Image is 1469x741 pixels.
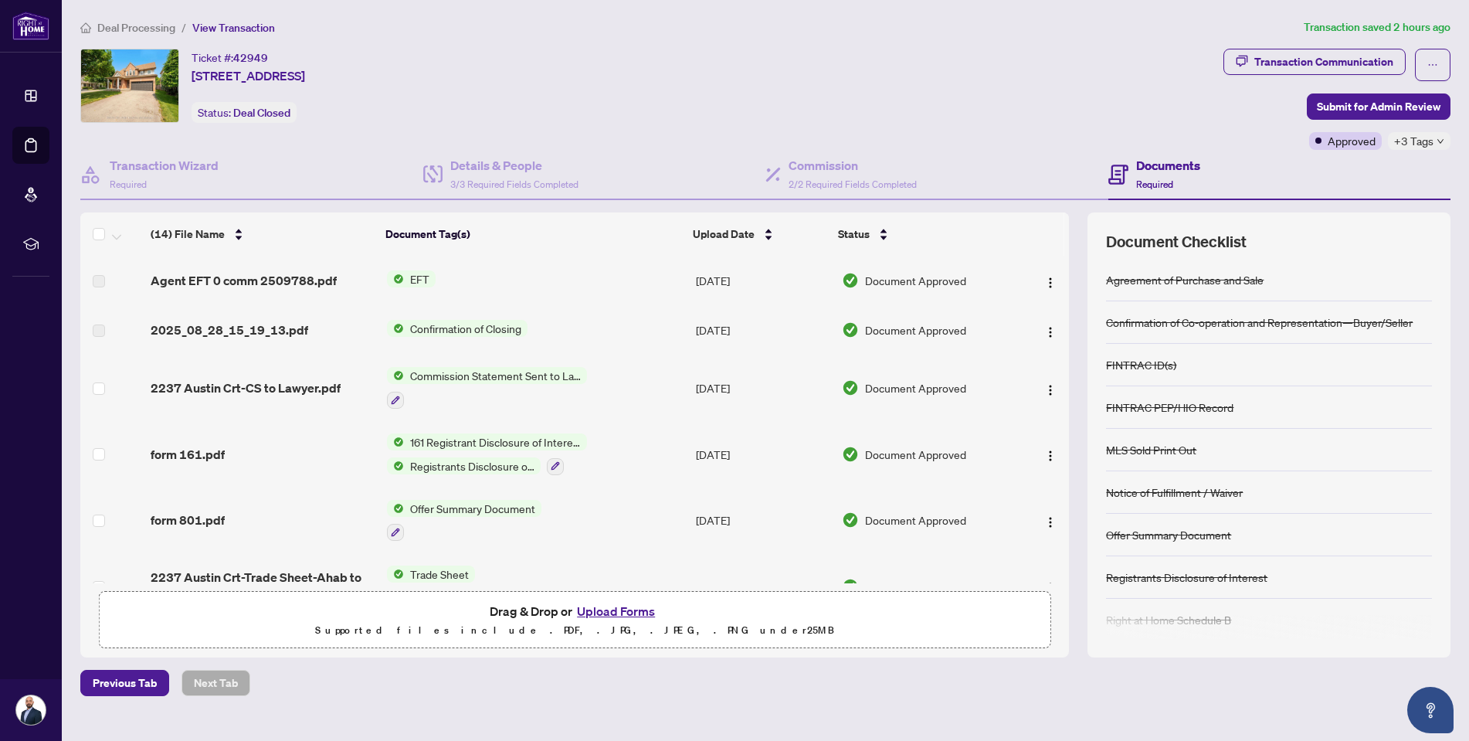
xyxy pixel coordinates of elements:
[404,566,475,583] span: Trade Sheet
[1106,526,1231,543] div: Offer Summary Document
[842,379,859,396] img: Document Status
[1304,19,1450,36] article: Transaction saved 2 hours ago
[151,226,225,243] span: (14) File Name
[838,226,870,243] span: Status
[450,156,578,175] h4: Details & People
[387,457,404,474] img: Status Icon
[387,433,587,475] button: Status Icon161 Registrant Disclosure of Interest - Disposition ofPropertyStatus IconRegistrants D...
[110,178,147,190] span: Required
[144,212,379,256] th: (14) File Name
[151,568,375,605] span: 2237 Austin Crt-Trade Sheet-Ahab to Review.pdf
[832,212,1013,256] th: Status
[1106,271,1264,288] div: Agreement of Purchase and Sale
[1106,441,1196,458] div: MLS Sold Print Out
[1038,268,1063,293] button: Logo
[387,566,500,607] button: Status IconTrade Sheet
[1044,326,1057,338] img: Logo
[387,367,404,384] img: Status Icon
[387,500,541,542] button: Status IconOffer Summary Document
[182,19,186,36] li: /
[1106,356,1176,373] div: FINTRAC ID(s)
[690,553,836,620] td: [DATE]
[1317,94,1440,119] span: Submit for Admin Review
[842,578,859,595] img: Document Status
[1044,582,1057,594] img: Logo
[789,156,917,175] h4: Commission
[192,66,305,85] span: [STREET_ADDRESS]
[1038,574,1063,599] button: Logo
[1106,484,1243,501] div: Notice of Fulfillment / Waiver
[687,212,832,256] th: Upload Date
[151,445,225,464] span: form 161.pdf
[404,320,528,337] span: Confirmation of Closing
[404,500,541,517] span: Offer Summary Document
[1328,132,1376,149] span: Approved
[865,578,966,595] span: Document Approved
[865,272,966,289] span: Document Approved
[404,457,541,474] span: Registrants Disclosure of Interest
[1038,376,1063,400] button: Logo
[100,592,1050,649] span: Drag & Drop orUpload FormsSupported files include .PDF, .JPG, .JPEG, .PNG under25MB
[387,320,528,337] button: Status IconConfirmation of Closing
[1106,569,1267,586] div: Registrants Disclosure of Interest
[865,379,966,396] span: Document Approved
[404,270,436,287] span: EFT
[1307,93,1450,120] button: Submit for Admin Review
[192,49,268,66] div: Ticket #:
[690,421,836,488] td: [DATE]
[450,178,578,190] span: 3/3 Required Fields Completed
[1106,611,1231,628] div: Right at Home Schedule B
[387,320,404,337] img: Status Icon
[404,367,587,384] span: Commission Statement Sent to Lawyer
[1106,314,1413,331] div: Confirmation of Co-operation and Representation—Buyer/Seller
[387,270,436,287] button: Status IconEFT
[1106,231,1247,253] span: Document Checklist
[110,156,219,175] h4: Transaction Wizard
[1038,318,1063,342] button: Logo
[842,272,859,289] img: Document Status
[1044,277,1057,289] img: Logo
[182,670,250,696] button: Next Tab
[1038,442,1063,467] button: Logo
[690,488,836,554] td: [DATE]
[865,321,966,338] span: Document Approved
[16,695,46,725] img: Profile Icon
[1106,399,1233,416] div: FINTRAC PEP/HIO Record
[572,601,660,621] button: Upload Forms
[1136,156,1200,175] h4: Documents
[690,305,836,355] td: [DATE]
[12,12,49,40] img: logo
[151,511,225,529] span: form 801.pdf
[842,446,859,463] img: Document Status
[387,270,404,287] img: Status Icon
[109,621,1040,640] p: Supported files include .PDF, .JPG, .JPEG, .PNG under 25 MB
[1437,138,1444,145] span: down
[233,51,268,65] span: 42949
[80,22,91,33] span: home
[1394,132,1433,150] span: +3 Tags
[789,178,917,190] span: 2/2 Required Fields Completed
[1044,384,1057,396] img: Logo
[404,433,587,450] span: 161 Registrant Disclosure of Interest - Disposition ofProperty
[151,379,341,397] span: 2237 Austin Crt-CS to Lawyer.pdf
[693,226,755,243] span: Upload Date
[387,500,404,517] img: Status Icon
[690,256,836,305] td: [DATE]
[387,433,404,450] img: Status Icon
[93,671,157,695] span: Previous Tab
[1427,59,1438,70] span: ellipsis
[1223,49,1406,75] button: Transaction Communication
[1038,508,1063,532] button: Logo
[842,512,859,529] img: Document Status
[865,446,966,463] span: Document Approved
[387,566,404,583] img: Status Icon
[151,271,337,290] span: Agent EFT 0 comm 2509788.pdf
[192,21,275,35] span: View Transaction
[387,367,587,409] button: Status IconCommission Statement Sent to Lawyer
[1044,516,1057,529] img: Logo
[80,670,169,696] button: Previous Tab
[1136,178,1173,190] span: Required
[233,106,290,120] span: Deal Closed
[1407,687,1454,733] button: Open asap
[192,102,297,123] div: Status:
